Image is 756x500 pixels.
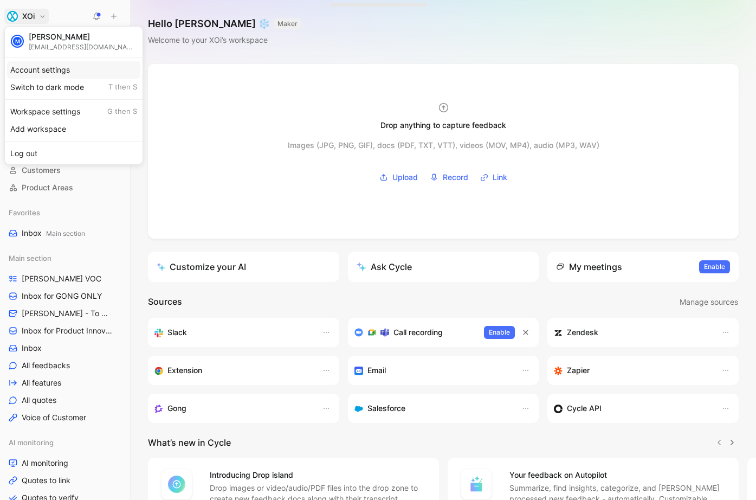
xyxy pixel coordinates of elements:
[12,36,23,47] div: M
[7,145,140,162] div: Log out
[7,103,140,120] div: Workspace settings
[108,82,137,92] span: T then S
[7,79,140,96] div: Switch to dark mode
[29,43,137,51] div: [EMAIL_ADDRESS][DOMAIN_NAME]
[29,32,137,42] div: [PERSON_NAME]
[4,26,143,165] div: XOiXOi
[7,120,140,138] div: Add workspace
[7,61,140,79] div: Account settings
[107,107,137,117] span: G then S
